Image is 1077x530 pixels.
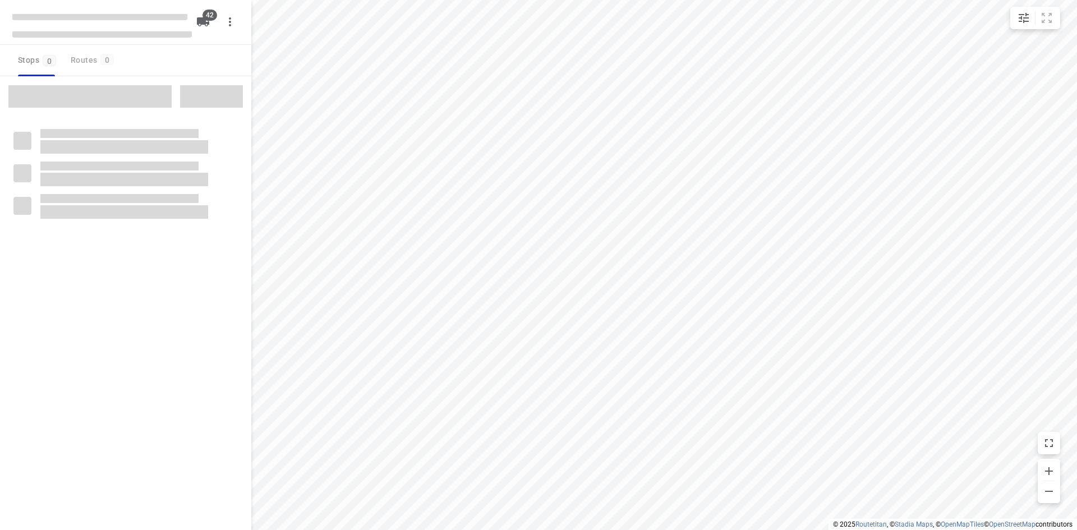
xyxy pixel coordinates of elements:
a: Stadia Maps [895,520,933,528]
li: © 2025 , © , © © contributors [833,520,1073,528]
a: Routetitan [855,520,887,528]
a: OpenMapTiles [941,520,984,528]
div: small contained button group [1010,7,1060,29]
a: OpenStreetMap [989,520,1035,528]
button: Map settings [1012,7,1035,29]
